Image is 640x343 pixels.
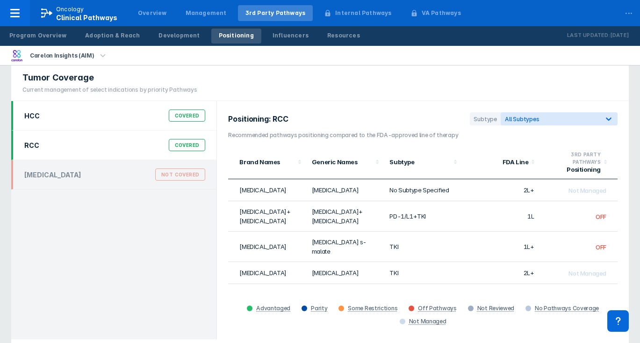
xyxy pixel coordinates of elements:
[568,187,606,194] div: Not Managed
[169,139,206,151] div: Covered
[306,201,384,232] td: [MEDICAL_DATA]+[MEDICAL_DATA]
[228,131,618,139] h3: Recommended pathways positioning compared to the FDA-approved line of therapy
[22,86,197,94] div: Current management of select indications by priority Pathways
[567,31,610,40] p: Last Updated:
[228,262,306,284] td: [MEDICAL_DATA]
[568,270,606,277] div: Not Managed
[228,232,306,262] td: [MEDICAL_DATA]
[24,141,39,149] div: RCC
[130,5,174,21] a: Overview
[238,5,313,21] a: 3rd Party Pathways
[245,9,306,17] div: 3rd Party Pathways
[619,1,638,21] div: ...
[11,50,22,61] img: carelon-insights
[462,179,540,201] td: 2L+
[151,29,207,44] a: Development
[138,9,167,17] div: Overview
[169,109,206,122] div: Covered
[9,31,66,40] div: Program Overview
[265,29,316,44] a: Influencers
[178,5,234,21] a: Management
[422,9,461,17] div: VA Pathways
[596,243,606,251] div: OFF
[505,116,539,123] span: All Subtypes
[239,158,295,166] div: Brand Names
[26,49,98,62] div: Carelon Insights (AIM)
[327,31,360,40] div: Resources
[348,305,397,312] div: Some Restrictions
[256,305,290,312] div: Advantaged
[335,9,391,17] div: Internal Pathways
[607,310,629,332] div: Contact Support
[78,29,147,44] a: Adoption & Reach
[306,262,384,284] td: [MEDICAL_DATA]
[2,29,74,44] a: Program Overview
[56,14,117,22] span: Clinical Pathways
[384,179,462,201] td: No Subtype Specified
[409,318,446,325] div: Not Managed
[389,158,451,166] div: Subtype
[596,213,606,220] div: OFF
[228,201,306,232] td: [MEDICAL_DATA]+[MEDICAL_DATA]
[306,232,384,262] td: [MEDICAL_DATA] s-malate
[462,201,540,232] td: 1L
[545,151,601,166] div: 3RD PARTY PATHWAYS
[155,168,205,181] div: Not Covered
[24,171,81,179] div: [MEDICAL_DATA]
[219,31,254,40] div: Positioning
[384,262,462,284] td: TKI
[477,305,514,312] div: Not Reviewed
[311,305,327,312] div: Parity
[158,31,200,40] div: Development
[312,158,373,166] div: Generic Names
[186,9,227,17] div: Management
[228,179,306,201] td: [MEDICAL_DATA]
[384,201,462,232] td: PD-1/L1+TKI
[211,29,261,44] a: Positioning
[22,72,94,83] span: Tumor Coverage
[462,262,540,284] td: 2L+
[384,284,462,314] td: PD-1/L1+TKI
[545,166,601,173] div: Positioning
[306,284,384,314] td: [MEDICAL_DATA]+[MEDICAL_DATA]
[462,284,540,314] td: 1L
[462,232,540,262] td: 1L+
[535,305,599,312] div: No Pathways Coverage
[470,112,501,125] div: Subtype
[306,179,384,201] td: [MEDICAL_DATA]
[24,112,40,120] div: HCC
[610,31,629,40] p: [DATE]
[418,305,456,312] div: Off Pathways
[228,284,306,314] td: [MEDICAL_DATA]+[MEDICAL_DATA]
[85,31,140,40] div: Adoption & Reach
[56,5,84,14] p: Oncology
[384,232,462,262] td: TKI
[467,158,529,166] div: FDA Line
[273,31,309,40] div: Influencers
[228,115,294,124] h2: Positioning: RCC
[320,29,367,44] a: Resources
